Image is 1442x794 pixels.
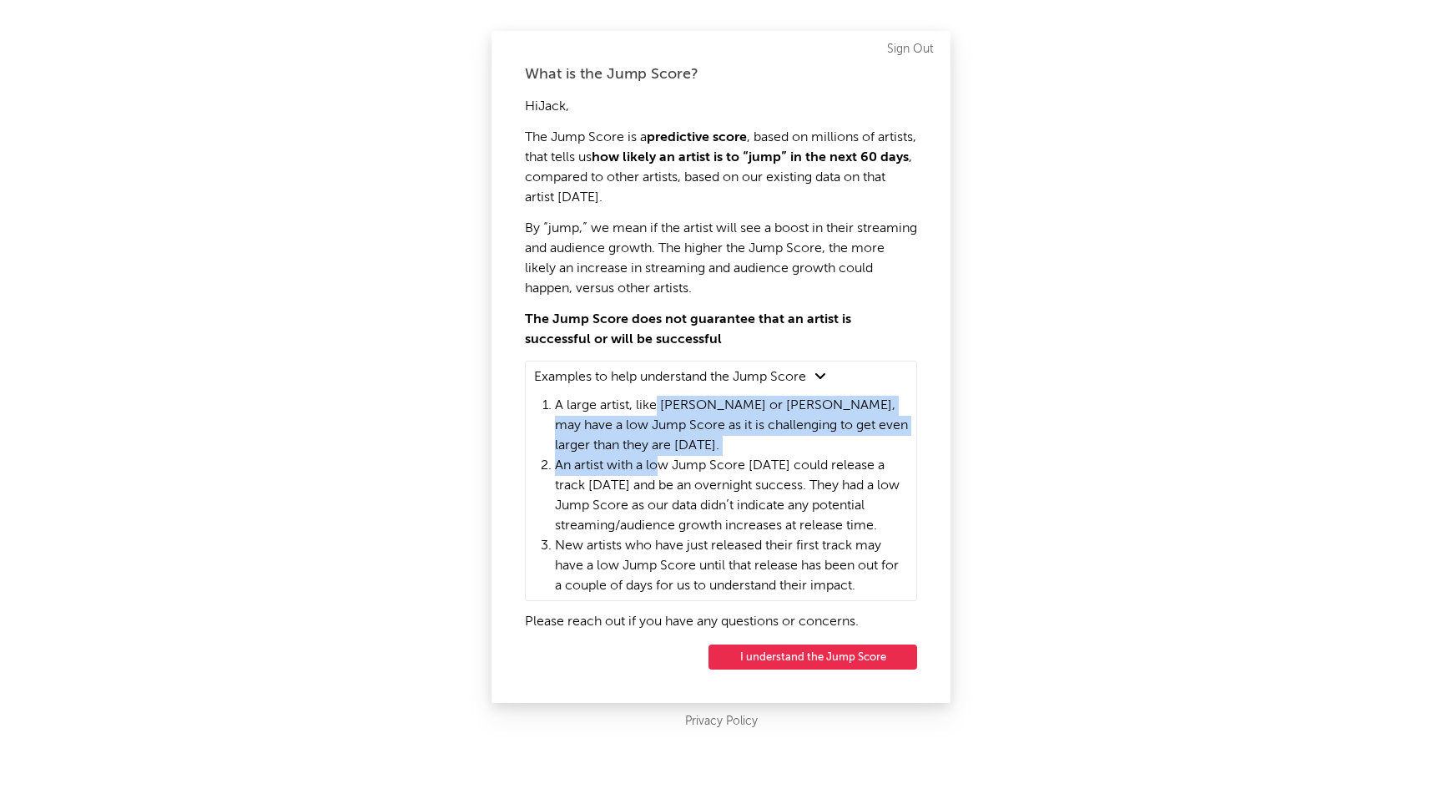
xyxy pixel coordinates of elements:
[525,64,917,84] div: What is the Jump Score?
[555,456,908,536] li: An artist with a low Jump Score [DATE] could release a track [DATE] and be an overnight success. ...
[555,536,908,596] li: New artists who have just released their first track may have a low Jump Score until that release...
[887,39,934,59] a: Sign Out
[525,97,917,117] p: Hi Jack ,
[534,366,908,387] summary: Examples to help understand the Jump Score
[525,313,851,346] strong: The Jump Score does not guarantee that an artist is successful or will be successful
[647,131,747,144] strong: predictive score
[685,711,758,732] a: Privacy Policy
[555,396,908,456] li: A large artist, like [PERSON_NAME] or [PERSON_NAME], may have a low Jump Score as it is challengi...
[525,128,917,208] p: The Jump Score is a , based on millions of artists, that tells us , compared to other artists, ba...
[525,612,917,632] p: Please reach out if you have any questions or concerns.
[592,151,909,164] strong: how likely an artist is to “jump” in the next 60 days
[525,219,917,299] p: By “jump,” we mean if the artist will see a boost in their streaming and audience growth. The hig...
[708,645,917,670] button: I understand the Jump Score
